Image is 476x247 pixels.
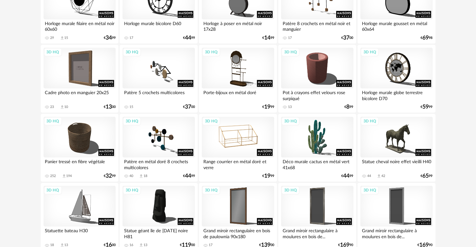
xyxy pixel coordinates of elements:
div: Panier tressé en fibre végétale [44,158,116,170]
span: 65 [423,174,429,178]
div: Horloge murale globe terrestre bicolore D70 [360,89,432,101]
div: Grand miroir rectangulaire à moulures en bois de... [360,227,432,239]
div: 44 [367,174,371,178]
div: 3D HQ [361,48,379,56]
a: 3D HQ Cadre photo en manguier 20x25 23 Download icon 10 €1300 [41,45,118,113]
div: 3D HQ [281,48,300,56]
a: 3D HQ Pot à crayons effet velours rose surpiqué 13 €899 [278,45,356,113]
div: Patère en métal doré 8 crochets multicolores [123,158,195,170]
div: 42 [381,174,385,178]
div: Porte-bijoux en métal doré [202,89,274,101]
div: € 99 [345,105,353,109]
div: € 99 [262,105,274,109]
span: 59 [423,105,429,109]
div: 23 [50,105,54,109]
span: 69 [423,36,429,40]
div: € 99 [183,36,195,40]
div: 3D HQ [123,186,141,194]
div: Horloge murale bicolore D60 [123,19,195,32]
span: 19 [264,105,270,109]
span: 44 [185,36,191,40]
div: 29 [50,36,54,40]
div: Patère 8 crochets en métal noir et manguier [281,19,353,32]
div: 13 [288,105,292,109]
div: Horloge murale filaire en métal noir 60x60 [44,19,116,32]
div: 3D HQ [281,186,300,194]
div: Horloge à poser en métal noir 17x28 [202,19,274,32]
div: 3D HQ [44,186,62,194]
a: 3D HQ Patère 5 crochets multicolores 15 €3700 [120,45,197,113]
span: 37 [185,105,191,109]
div: Statue cheval noire effet vieilli H40 [360,158,432,170]
span: 44 [185,174,191,178]
span: Download icon [60,36,65,40]
span: Download icon [377,174,381,179]
div: € 99 [104,36,116,40]
div: 3D HQ [44,48,62,56]
span: Download icon [62,174,66,179]
div: Statue géant île de [DATE] noire H81 [123,227,195,239]
div: 3D HQ [361,186,379,194]
div: € 99 [262,36,274,40]
span: 19 [264,174,270,178]
div: € 99 [342,174,353,178]
div: 17 [288,36,292,40]
div: 3D HQ [361,117,379,125]
div: € 99 [104,174,116,178]
div: 18 [144,174,147,178]
span: 14 [264,36,270,40]
div: 3D HQ [202,117,220,125]
span: 37 [343,36,350,40]
div: € 99 [183,174,195,178]
div: 3D HQ [123,117,141,125]
div: Grand miroir rectangulaire à moulures en bois de... [281,227,353,239]
span: 34 [106,36,112,40]
a: 3D HQ Porte-bijoux en métal doré €1999 [199,45,277,113]
a: 3D HQ Patère en métal doré 8 crochets multicolores 40 Download icon 18 €4499 [120,114,197,182]
div: Horloge murale gousset en métal 60x64 [360,19,432,32]
span: 44 [343,174,350,178]
div: € 98 [421,36,433,40]
div: 40 [129,174,133,178]
div: 3D HQ [281,117,300,125]
div: € 00 [183,105,195,109]
div: € 99 [262,174,274,178]
div: Grand miroir rectangulaire en bois de paulownia 90x180 [202,227,274,239]
div: 17 [129,36,133,40]
div: € 00 [342,36,353,40]
div: € 00 [104,105,116,109]
div: 15 [65,36,68,40]
div: € 99 [421,174,433,178]
a: 3D HQ Déco murale cactus en métal vert 41x68 €4499 [278,114,356,182]
div: Range courrier en métal doré et verre [202,158,274,170]
div: 15 [129,105,133,109]
div: Statuette bateau H30 [44,227,116,239]
span: 8 [347,105,350,109]
div: Pot à crayons effet velours rose surpiqué [281,89,353,101]
span: 32 [106,174,112,178]
span: Download icon [60,105,65,110]
a: 3D HQ Horloge murale globe terrestre bicolore D70 €5999 [358,45,435,113]
span: 13 [106,105,112,109]
div: 3D HQ [44,117,62,125]
div: Patère 5 crochets multicolores [123,89,195,101]
div: 3D HQ [202,48,220,56]
div: 3D HQ [202,186,220,194]
div: Cadre photo en manguier 20x25 [44,89,116,101]
a: 3D HQ Statue cheval noire effet vieilli H40 44 Download icon 42 €6599 [358,114,435,182]
div: 3D HQ [123,48,141,56]
div: 194 [66,174,72,178]
div: 10 [65,105,68,109]
span: Download icon [139,174,144,179]
div: 252 [50,174,56,178]
a: 3D HQ Panier tressé en fibre végétale 252 Download icon 194 €3299 [41,114,118,182]
a: 3D HQ Range courrier en métal doré et verre €1999 [199,114,277,182]
div: € 99 [421,105,433,109]
div: Déco murale cactus en métal vert 41x68 [281,158,353,170]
